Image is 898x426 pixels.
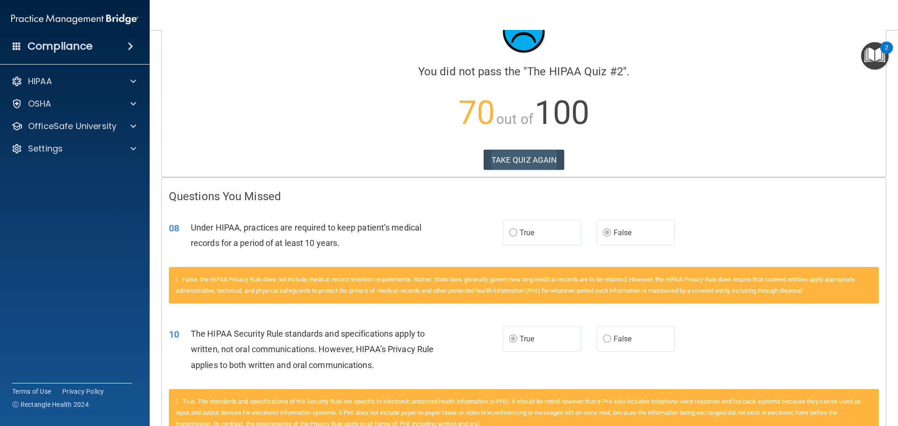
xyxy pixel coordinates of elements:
[62,387,104,396] a: Privacy Policy
[520,228,534,237] span: True
[191,223,421,248] span: Under HIPAA, practices are required to keep patient’s medical records for a period of at least 10...
[28,76,52,87] p: HIPAA
[28,98,51,109] p: OSHA
[484,150,565,170] button: TAKE QUIZ AGAIN
[11,10,138,29] img: PMB logo
[11,143,136,154] a: Settings
[169,223,179,234] span: 08
[603,230,611,237] input: False
[509,336,517,343] input: True
[176,276,855,294] span: False. the HIPAA Privacy Rule does not include medical record retention requirements. Rather, Sta...
[169,329,179,340] span: 10
[885,48,888,60] div: 2
[28,121,116,132] p: OfficeSafe University
[614,334,632,343] span: False
[28,143,63,154] p: Settings
[191,329,434,369] span: The HIPAA Security Rule standards and specifications apply to written, not oral communications. H...
[861,42,889,70] button: Open Resource Center, 2 new notifications
[527,65,623,78] span: The HIPAA Quiz #2
[614,228,632,237] span: False
[169,65,879,78] h4: You did not pass the " ".
[28,40,93,53] h4: Compliance
[509,230,517,237] input: True
[603,336,611,343] input: False
[11,121,136,132] a: OfficeSafe University
[496,4,552,60] img: sad_face.ecc698e2.jpg
[12,387,51,396] a: Terms of Use
[535,94,589,132] span: 100
[458,94,495,132] span: 70
[496,111,533,127] span: out of
[169,190,879,202] h4: Questions You Missed
[12,400,89,409] span: Ⓒ Rectangle Health 2024
[11,98,136,109] a: OSHA
[520,334,534,343] span: True
[11,76,136,87] a: HIPAA
[851,361,887,397] iframe: Drift Widget Chat Controller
